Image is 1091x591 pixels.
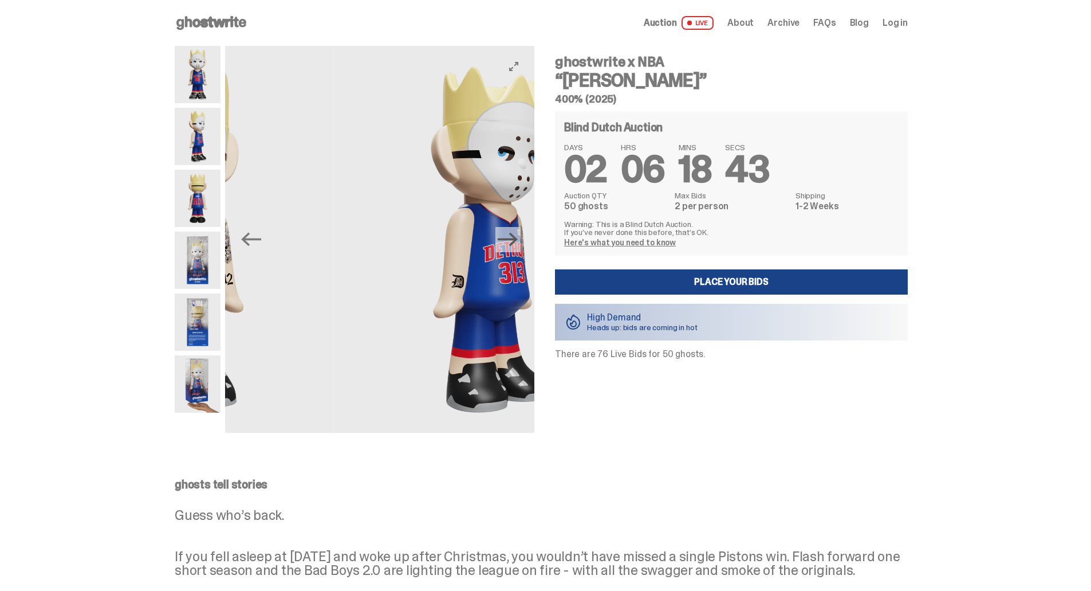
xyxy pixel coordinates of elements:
img: Eminem_NBA_400_13.png [175,293,220,351]
img: eminem%20scale.png [175,355,220,413]
span: 18 [679,146,712,193]
h4: ghostwrite x NBA [555,55,908,69]
span: HRS [621,143,665,151]
img: Eminem_NBA_400_12.png [175,232,220,289]
a: Auction LIVE [644,16,714,30]
span: Auction [644,18,677,28]
dd: 50 ghosts [564,202,668,211]
p: Heads up: bids are coming in hot [587,323,698,331]
span: DAYS [564,143,607,151]
a: Blog [850,18,869,28]
span: SECS [725,143,769,151]
span: 06 [621,146,665,193]
span: 43 [725,146,769,193]
img: Copy%20of%20Eminem_NBA_400_6.png [175,170,220,227]
img: Copy%20of%20Eminem_NBA_400_3.png [175,108,220,165]
a: About [727,18,754,28]
span: LIVE [682,16,714,30]
p: High Demand [587,313,698,322]
a: Log in [883,18,908,28]
dt: Shipping [795,191,899,199]
span: 02 [564,146,607,193]
button: Next [495,227,521,252]
span: MINS [679,143,712,151]
dd: 2 per person [675,202,789,211]
h4: Blind Dutch Auction [564,122,663,133]
a: FAQs [813,18,836,28]
a: Here's what you need to know [564,237,676,248]
a: Place your Bids [555,269,908,295]
h3: “[PERSON_NAME]” [555,71,908,89]
button: Previous [239,227,264,252]
button: View full-screen [507,60,521,73]
p: There are 76 Live Bids for 50 ghosts. [555,350,908,359]
dt: Max Bids [675,191,789,199]
p: ghosts tell stories [175,479,908,490]
img: Copy%20of%20Eminem_NBA_400_3.png [334,46,643,433]
h5: 400% (2025) [555,94,908,104]
a: Archive [767,18,799,28]
p: Warning: This is a Blind Dutch Auction. If you’ve never done this before, that’s OK. [564,220,899,236]
img: Copy%20of%20Eminem_NBA_400_1.png [175,46,220,103]
dd: 1-2 Weeks [795,202,899,211]
dt: Auction QTY [564,191,668,199]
